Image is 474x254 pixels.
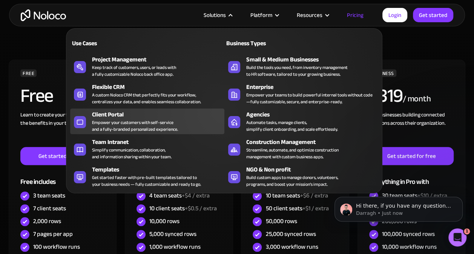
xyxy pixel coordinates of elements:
a: Business Types [224,34,378,52]
h2: Free [20,86,53,105]
div: Client Portal [92,110,227,119]
div: 100 workflow runs [33,243,80,251]
div: 1,000 workflow runs [149,243,201,251]
div: Build custom apps to manage donors, volunteers, programs, and boost your mission’s impact. [246,174,338,188]
a: Use Cases [70,34,224,52]
div: Resources [287,10,337,20]
div: 2,000 rows [33,217,61,225]
div: 50 client seats [265,204,328,213]
span: +$1 / extra [302,203,328,214]
div: 10,000 workflow runs [382,243,437,251]
div: Platform [250,10,272,20]
div: 25,000 synced rows [265,230,316,238]
a: Project ManagementKeep track of customers, users, or leads witha fully customizable Noloco back o... [70,54,224,79]
div: NGO & Non profit [246,165,382,174]
span: 1 [464,228,470,234]
div: Flexible CRM [92,83,227,92]
div: 3 team seats [33,191,65,200]
div: Templates [92,165,227,174]
a: Get started for free [20,147,105,165]
a: Login [382,8,407,22]
a: AgenciesAutomate tasks, manage clients,simplify client onboarding, and scale effortlessly. [224,109,378,134]
div: Construction Management [246,138,382,147]
div: 7 pages per app [33,230,73,238]
div: Platform [241,10,287,20]
div: Enterprise [246,83,382,92]
a: NGO & Non profitBuild custom apps to manage donors, volunteers,programs, and boost your mission’s... [224,164,378,189]
div: 4 team seats [149,191,210,200]
div: A custom Noloco CRM that perfectly fits your workflow, centralizes your data, and enables seamles... [92,92,201,105]
iframe: Intercom notifications message [323,181,474,234]
a: Team IntranetSimplify communication, collaboration,and information sharing within your team. [70,136,224,162]
div: 3,000 workflow runs [265,243,318,251]
a: Flexible CRMA custom Noloco CRM that perfectly fits your workflow,centralizes your data, and enab... [70,81,224,107]
div: 50,000 rows [265,217,297,225]
div: Empower your teams to build powerful internal tools without code—fully customizable, secure, and ... [246,92,374,105]
a: Get started for free [369,147,454,165]
a: Construction ManagementStreamline, automate, and optimize constructionmanagement with custom busi... [224,136,378,162]
a: EnterpriseEmpower your teams to build powerful internal tools without code—fully customizable, se... [224,81,378,107]
div: Get started faster with pre-built templates tailored to your business needs — fully customizable ... [92,174,201,188]
div: BUSINESS [369,69,396,77]
div: Team Intranet [92,138,227,147]
div: Solutions [194,10,241,20]
div: Everything in Pro with [369,165,454,190]
div: Small & Medium Businesses [246,55,382,64]
span: +$0.5 / extra [185,203,217,214]
span: +$4 / extra [182,190,210,201]
iframe: Intercom live chat [448,228,466,246]
a: home [21,9,66,21]
div: For businesses building connected solutions across their organization. ‍ [369,111,454,147]
a: Pricing [337,10,373,20]
div: 100,000 synced rows [382,230,435,238]
div: 10 team seats [265,191,328,200]
h2: 319 [369,86,403,105]
a: Client PortalEmpower your customers with self-serviceand a fully-branded personalized experience. [70,109,224,134]
div: Automate tasks, manage clients, simplify client onboarding, and scale effortlessly. [246,119,338,133]
div: / month [403,93,431,105]
div: FREE [20,69,37,77]
div: Learn to create your first app and see the benefits in your team ‍ [20,111,105,147]
a: Small & Medium BusinessesBuild the tools you need, from inventory managementto HR software, tailo... [224,54,378,79]
div: Business Types [224,39,298,48]
nav: Solutions [66,18,382,193]
div: Solutions [204,10,226,20]
div: Streamline, automate, and optimize construction management with custom business apps. [246,147,339,160]
div: 5,000 synced rows [149,230,196,238]
div: Free includes [20,165,105,190]
div: Resources [297,10,322,20]
div: 10 client seats [149,204,217,213]
div: 10,000 rows [149,217,179,225]
div: Use Cases [70,39,144,48]
div: Project Management [92,55,227,64]
div: Empower your customers with self-service and a fully-branded personalized experience. [92,119,178,133]
div: 7 client seats [33,204,66,213]
div: Build the tools you need, from inventory management to HR software, tailored to your growing busi... [246,64,348,78]
span: +$6 / extra [300,190,328,201]
div: Keep track of customers, users, or leads with a fully customizable Noloco back office app. [92,64,176,78]
div: Agencies [246,110,382,119]
a: TemplatesGet started faster with pre-built templates tailored toyour business needs — fully custo... [70,164,224,189]
a: Get started [413,8,453,22]
div: Simplify communication, collaboration, and information sharing within your team. [92,147,172,160]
